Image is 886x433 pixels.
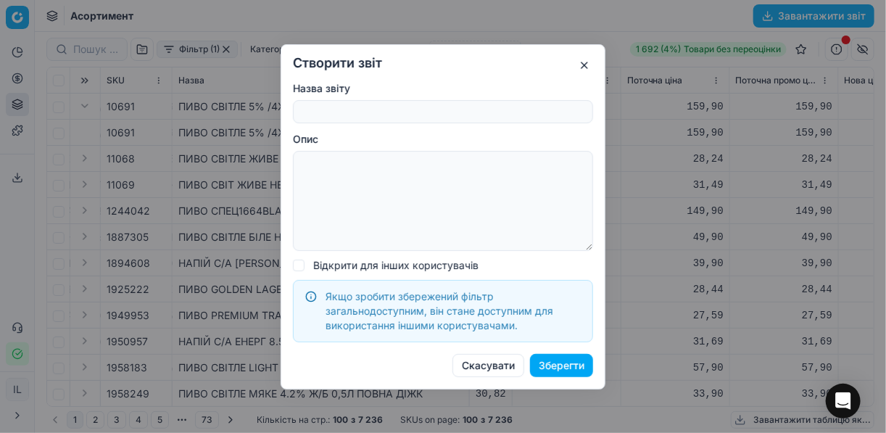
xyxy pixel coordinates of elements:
[452,354,524,377] button: Скасувати
[313,260,479,271] label: Відкрити для інших користувачів
[326,289,581,333] div: Якщо зробити збережений фільтр загальнодоступним, він стане доступним для використання іншими кор...
[530,354,593,377] button: Зберегти
[293,132,593,147] label: Опис
[293,57,593,70] h2: Створити звіт
[293,81,593,96] label: Назва звіту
